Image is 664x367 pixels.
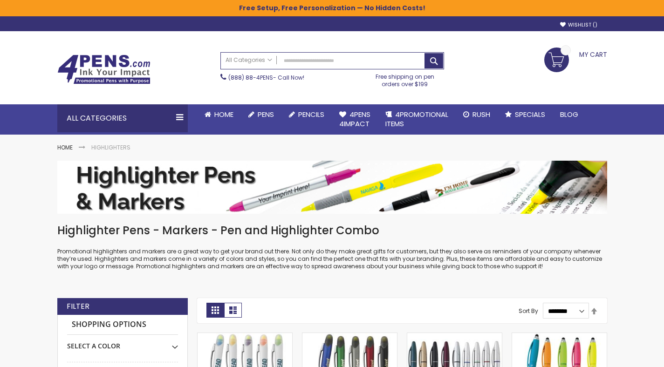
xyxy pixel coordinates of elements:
[57,248,607,271] p: Promotional highlighters and markers are a great way to get your brand out there. Not only do the...
[407,333,502,340] a: Twist Highlighter-Pen Stylus Combo
[385,109,448,129] span: 4PROMOTIONAL ITEMS
[198,333,292,340] a: Souvenir® Jalan Highlighter Pen Combo
[221,53,277,68] a: All Categories
[512,333,607,340] a: Neon Stylus Highlighter-Pen Combo
[206,303,224,318] strong: Grid
[197,104,241,125] a: Home
[498,104,553,125] a: Specials
[298,109,324,119] span: Pencils
[281,104,332,125] a: Pencils
[91,143,130,151] strong: Highlighters
[241,104,281,125] a: Pens
[456,104,498,125] a: Rush
[57,54,151,84] img: 4Pens Custom Pens and Promotional Products
[302,333,397,340] a: Souvenir® Jalan Highlighter Stylus Pen Combo
[57,223,607,238] h1: Highlighter Pens - Markers - Pen and Highlighter Combo
[560,109,578,119] span: Blog
[228,74,304,82] span: - Call Now!
[519,307,538,315] label: Sort By
[258,109,274,119] span: Pens
[226,56,272,64] span: All Categories
[378,104,456,135] a: 4PROMOTIONALITEMS
[57,161,607,214] img: Highlighters
[366,69,444,88] div: Free shipping on pen orders over $199
[57,104,188,132] div: All Categories
[560,21,597,28] a: Wishlist
[228,74,273,82] a: (888) 88-4PENS
[339,109,370,129] span: 4Pens 4impact
[214,109,233,119] span: Home
[67,301,89,312] strong: Filter
[553,104,586,125] a: Blog
[57,143,73,151] a: Home
[515,109,545,119] span: Specials
[472,109,490,119] span: Rush
[67,315,178,335] strong: Shopping Options
[67,335,178,351] div: Select A Color
[332,104,378,135] a: 4Pens4impact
